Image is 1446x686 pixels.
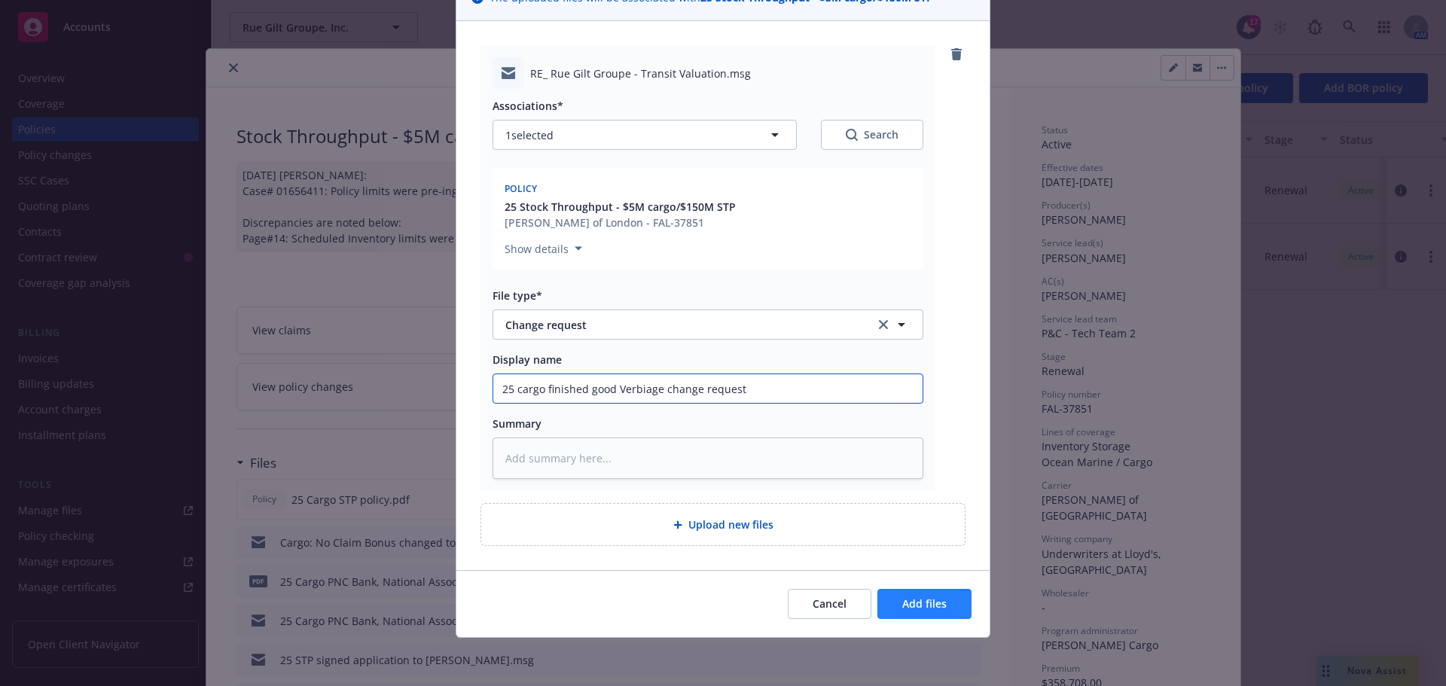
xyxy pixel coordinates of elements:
button: Add files [877,589,972,619]
span: Cancel [813,596,847,611]
span: Add files [902,596,947,611]
div: Upload new files [480,503,966,546]
button: Cancel [788,589,871,619]
span: Upload new files [688,517,773,532]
